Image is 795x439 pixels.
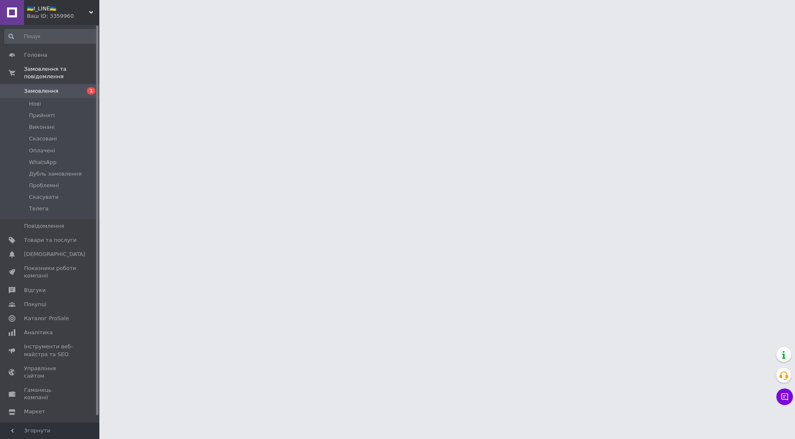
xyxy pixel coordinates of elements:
span: Скасувати [29,193,58,201]
span: Товари та послуги [24,236,77,244]
span: Оплачені [29,147,55,154]
span: Скасовані [29,135,57,142]
span: [DEMOGRAPHIC_DATA] [24,251,85,258]
span: Показники роботи компанії [24,265,77,280]
span: Дубль замовлення [29,170,82,178]
span: WhatsApp [29,159,56,166]
span: Каталог ProSale [24,315,69,322]
span: Управління сайтом [24,365,77,380]
span: Виконані [29,123,55,131]
span: Головна [24,51,47,59]
span: Нові [29,100,41,108]
span: Замовлення [24,87,58,95]
span: 🇺🇦I_LINE🇺🇦 [27,5,89,12]
span: 1 [87,87,95,94]
span: Телега [29,205,48,212]
span: Покупці [24,301,46,308]
span: Гаманець компанії [24,386,77,401]
span: Замовлення та повідомлення [24,65,99,80]
div: Ваш ID: 3359960 [27,12,99,20]
input: Пошук [4,29,97,44]
span: Відгуки [24,287,46,294]
span: Маркет [24,408,45,415]
button: Чат з покупцем [776,388,793,405]
span: Аналітика [24,329,53,336]
span: Повідомлення [24,222,64,230]
span: Проблемні [29,182,59,189]
span: Інструменти веб-майстра та SEO [24,343,77,358]
span: Прийняті [29,112,55,119]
